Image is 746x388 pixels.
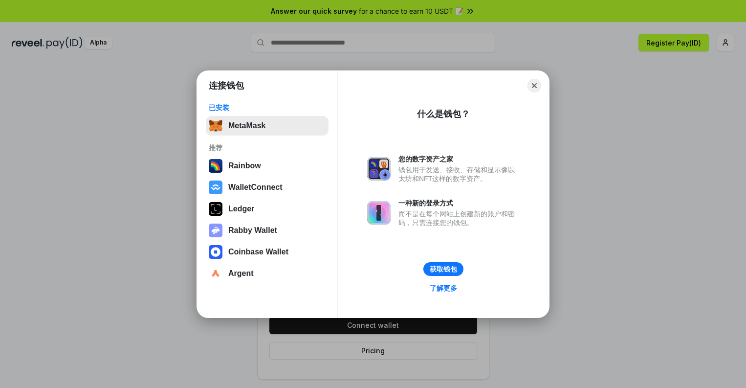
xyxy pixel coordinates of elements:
div: 推荐 [209,143,326,152]
div: 获取钱包 [430,265,457,274]
button: Ledger [206,199,329,219]
div: 而不是在每个网站上创建新的账户和密码，只需连接您的钱包。 [398,209,520,227]
button: MetaMask [206,116,329,136]
img: svg+xml,%3Csvg%20fill%3D%22none%22%20height%3D%2233%22%20viewBox%3D%220%200%2035%2033%22%20width%... [209,119,222,133]
div: 钱包用于发送、接收、存储和显示像以太坊和NFT这样的数字资产。 [398,165,520,183]
img: svg+xml,%3Csvg%20xmlns%3D%22http%3A%2F%2Fwww.w3.org%2F2000%2Fsvg%22%20fill%3D%22none%22%20viewBox... [367,201,391,225]
div: Rainbow [228,161,261,170]
div: Ledger [228,205,254,213]
img: svg+xml,%3Csvg%20width%3D%22120%22%20height%3D%22120%22%20viewBox%3D%220%200%20120%20120%22%20fil... [209,159,222,173]
div: 一种新的登录方式 [398,199,520,207]
a: 了解更多 [424,282,463,295]
button: Rabby Wallet [206,221,329,240]
div: MetaMask [228,121,265,130]
div: 什么是钱包？ [417,108,470,120]
button: Close [527,79,541,92]
div: Coinbase Wallet [228,248,288,256]
img: svg+xml,%3Csvg%20width%3D%2228%22%20height%3D%2228%22%20viewBox%3D%220%200%2028%2028%22%20fill%3D... [209,181,222,194]
div: 已安装 [209,103,326,112]
button: 获取钱包 [423,262,463,276]
button: Argent [206,264,329,283]
img: svg+xml,%3Csvg%20width%3D%2228%22%20height%3D%2228%22%20viewBox%3D%220%200%2028%2028%22%20fill%3D... [209,245,222,259]
img: svg+xml,%3Csvg%20xmlns%3D%22http%3A%2F%2Fwww.w3.org%2F2000%2Fsvg%22%20fill%3D%22none%22%20viewBox... [209,224,222,237]
button: Coinbase Wallet [206,242,329,262]
img: svg+xml,%3Csvg%20width%3D%2228%22%20height%3D%2228%22%20viewBox%3D%220%200%2028%2028%22%20fill%3D... [209,267,222,280]
div: 了解更多 [430,284,457,293]
button: Rainbow [206,156,329,176]
h1: 连接钱包 [209,80,244,91]
button: WalletConnect [206,178,329,197]
div: Argent [228,269,254,278]
div: Rabby Wallet [228,226,277,235]
div: WalletConnect [228,183,283,192]
img: svg+xml,%3Csvg%20xmlns%3D%22http%3A%2F%2Fwww.w3.org%2F2000%2Fsvg%22%20fill%3D%22none%22%20viewBox... [367,157,391,181]
img: svg+xml,%3Csvg%20xmlns%3D%22http%3A%2F%2Fwww.w3.org%2F2000%2Fsvg%22%20width%3D%2228%22%20height%3... [209,202,222,216]
div: 您的数字资产之家 [398,155,520,163]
